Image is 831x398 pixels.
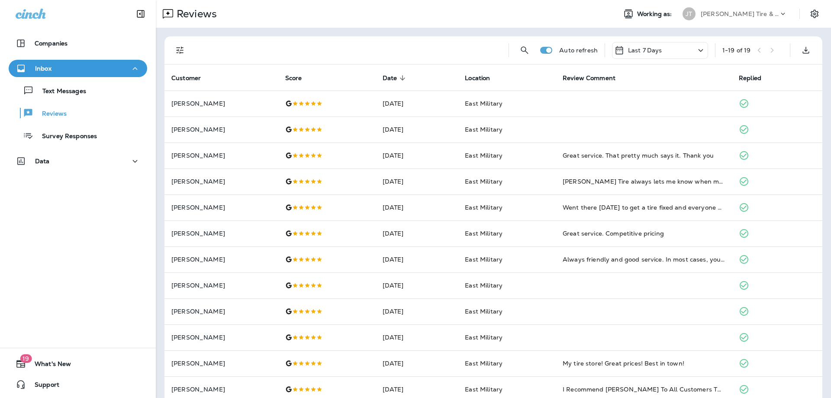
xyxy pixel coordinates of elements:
span: East Military [465,126,502,133]
p: [PERSON_NAME] Tire & Auto [701,10,779,17]
p: Reviews [173,7,217,20]
div: Great service. Competitive pricing [563,229,725,238]
p: [PERSON_NAME] [171,178,271,185]
p: [PERSON_NAME] [171,360,271,367]
span: Location [465,74,501,82]
span: East Military [465,100,502,107]
p: Last 7 Days [628,47,662,54]
p: Inbox [35,65,52,72]
span: East Military [465,178,502,185]
div: Always friendly and good service. In most cases, you can get an appointment the same day or withi... [563,255,725,264]
span: Replied [739,74,773,82]
p: Reviews [33,110,67,118]
button: Export as CSV [797,42,815,59]
div: JT [683,7,696,20]
p: Survey Responses [33,133,97,141]
td: [DATE] [376,272,458,298]
span: What's New [26,360,71,371]
button: Filters [171,42,189,59]
div: Great service. That pretty much says it. Thank you [563,151,725,160]
span: East Military [465,307,502,315]
button: Companies [9,35,147,52]
p: [PERSON_NAME] [171,256,271,263]
span: 19 [20,354,32,363]
p: [PERSON_NAME] [171,308,271,315]
td: [DATE] [376,246,458,272]
p: [PERSON_NAME] [171,100,271,107]
td: [DATE] [376,168,458,194]
td: [DATE] [376,350,458,376]
p: [PERSON_NAME] [171,126,271,133]
div: 1 - 19 of 19 [722,47,750,54]
button: Collapse Sidebar [129,5,153,23]
span: Working as: [637,10,674,18]
td: [DATE] [376,194,458,220]
button: Settings [807,6,822,22]
span: Customer [171,74,201,82]
span: Date [383,74,409,82]
button: Data [9,152,147,170]
span: East Military [465,359,502,367]
span: Customer [171,74,212,82]
span: Score [285,74,313,82]
p: Companies [35,40,68,47]
p: [PERSON_NAME] [171,282,271,289]
td: [DATE] [376,220,458,246]
span: Review Comment [563,74,615,82]
span: East Military [465,230,502,237]
span: East Military [465,152,502,159]
div: Went there today to get a tire fixed and everyone was so nice, and we all made small talk. I’m go... [563,203,725,212]
button: 19What's New [9,355,147,372]
div: Jensen Tire always lets me know when my car is finished and the mechanics do great work! (especia... [563,177,725,186]
p: [PERSON_NAME] [171,152,271,159]
span: East Military [465,256,502,263]
span: East Military [465,282,502,289]
span: Date [383,74,397,82]
span: East Military [465,333,502,341]
span: Replied [739,74,761,82]
button: Reviews [9,104,147,122]
button: Search Reviews [516,42,533,59]
span: Score [285,74,302,82]
td: [DATE] [376,142,458,168]
div: My tire store! Great prices! Best in town! [563,359,725,368]
td: [DATE] [376,298,458,324]
span: Review Comment [563,74,627,82]
p: [PERSON_NAME] [171,204,271,211]
p: Text Messages [34,87,86,96]
span: East Military [465,385,502,393]
td: [DATE] [376,91,458,116]
td: [DATE] [376,116,458,142]
div: I Recommend Jensen To All Customers That I Talk To. [563,385,725,394]
span: Support [26,381,59,392]
span: East Military [465,204,502,211]
span: Location [465,74,490,82]
button: Survey Responses [9,126,147,145]
p: Auto refresh [559,47,598,54]
button: Inbox [9,60,147,77]
button: Text Messages [9,81,147,100]
p: [PERSON_NAME] [171,386,271,393]
button: Support [9,376,147,393]
td: [DATE] [376,324,458,350]
p: Data [35,158,50,165]
p: [PERSON_NAME] [171,230,271,237]
p: [PERSON_NAME] [171,334,271,341]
